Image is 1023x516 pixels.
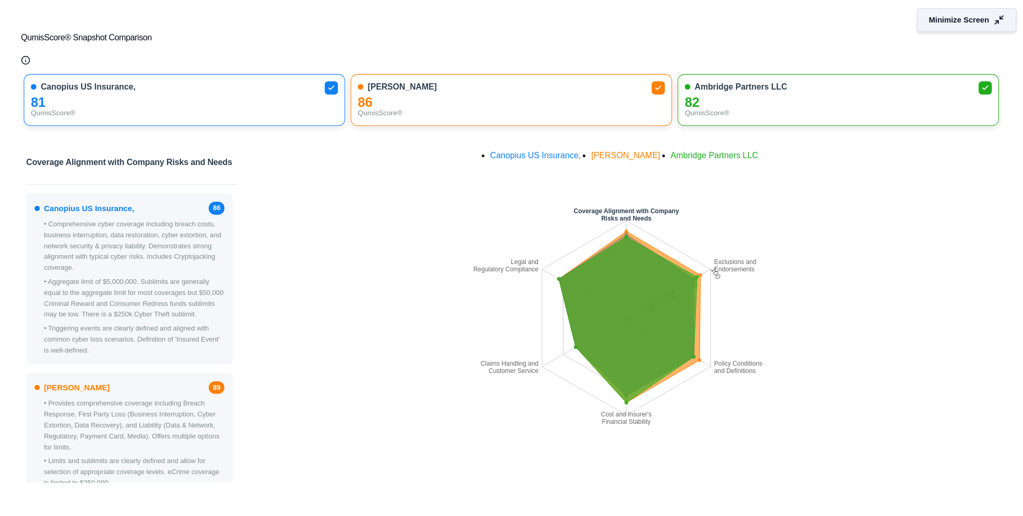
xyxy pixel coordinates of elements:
span: 86 [209,202,224,215]
div: QumisScore® [685,108,992,119]
p: • Triggering events are clearly defined and aligned with common cyber loss scenarios. Definition ... [44,323,224,356]
div: QumisScore® [358,108,665,119]
p: • Provides comprehensive coverage including Breach Response, First Party Loss (Business Interrupt... [44,398,224,453]
tspan: Cost and Insurer's [601,411,652,418]
span: Canopius US Insurance, [490,151,581,160]
span: Ambridge Partners LLC [695,82,788,93]
tspan: and Definitions [715,368,756,375]
tspan: Financial Stability [602,419,651,426]
p: • Comprehensive cyber coverage including breach costs, business interruption, data restoration, c... [44,219,224,273]
p: • Limits and sublimits are clearly defined and allow for selection of appropriate coverage levels... [44,456,224,488]
div: QumisScore® [31,108,338,119]
span: Canopius US Insurance, [41,82,136,93]
div: 81 [31,97,338,108]
tspan: Exclusions and [715,258,757,266]
button: QumisScore® Snapshot Comparison [21,21,1002,54]
button: Qumis Score Info [21,56,30,65]
div: 86 [358,97,665,108]
tspan: Legal and [511,258,539,266]
button: Minimize Screen [917,8,1017,32]
p: • Aggregate limit of $5,000,000. Sublimits are generally equal to the aggregate limit for most co... [44,277,224,320]
tspan: 100 [710,266,723,281]
span: [PERSON_NAME] [591,151,660,160]
tspan: Risks and Needs [602,215,652,223]
tspan: Endorsements [715,266,755,273]
span: [PERSON_NAME] [44,381,110,394]
tspan: Claims Handling and [481,360,539,367]
h2: Coverage Alignment with Company Risks and Needs [26,153,232,178]
tspan: Customer Service [489,368,539,375]
span: Ambridge Partners LLC [671,151,758,160]
tspan: Regulatory Compliance [474,266,539,273]
span: Canopius US Insurance, [44,202,134,215]
span: Minimize Screen [929,15,990,26]
span: 89 [209,381,224,394]
tspan: Coverage Alignment with Company [574,207,680,215]
div: 82 [685,97,992,108]
tspan: Policy Conditions [715,360,763,367]
span: [PERSON_NAME] [368,82,437,93]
